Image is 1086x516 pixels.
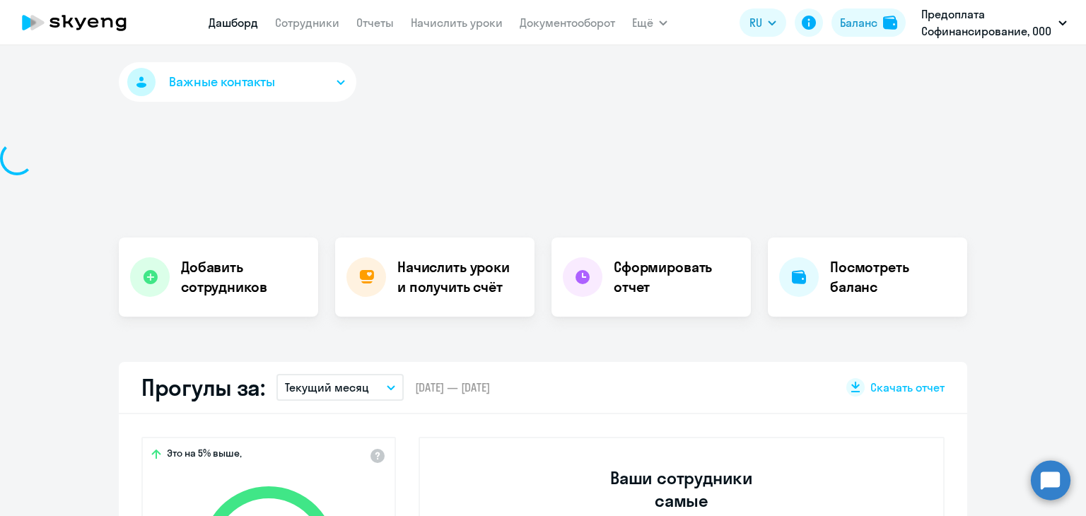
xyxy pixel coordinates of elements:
p: Текущий месяц [285,379,369,396]
span: RU [749,14,762,31]
button: Балансbalance [831,8,906,37]
button: Важные контакты [119,62,356,102]
a: Дашборд [209,16,258,30]
span: Скачать отчет [870,380,945,395]
button: Ещё [632,8,667,37]
button: Предоплата Софинансирование, ООО "ХАЯТ КОНСЮМЕР ГУДС" [914,6,1074,40]
a: Начислить уроки [411,16,503,30]
a: Отчеты [356,16,394,30]
img: balance [883,16,897,30]
h4: Посмотреть баланс [830,257,956,297]
h2: Прогулы за: [141,373,265,401]
h4: Добавить сотрудников [181,257,307,297]
span: [DATE] — [DATE] [415,380,490,395]
button: Текущий месяц [276,374,404,401]
a: Документооборот [520,16,615,30]
span: Ещё [632,14,653,31]
p: Предоплата Софинансирование, ООО "ХАЯТ КОНСЮМЕР ГУДС" [921,6,1053,40]
h4: Сформировать отчет [614,257,740,297]
span: Важные контакты [169,73,275,91]
a: Сотрудники [275,16,339,30]
button: RU [740,8,786,37]
div: Баланс [840,14,877,31]
span: Это на 5% выше, [167,447,242,464]
h4: Начислить уроки и получить счёт [397,257,520,297]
